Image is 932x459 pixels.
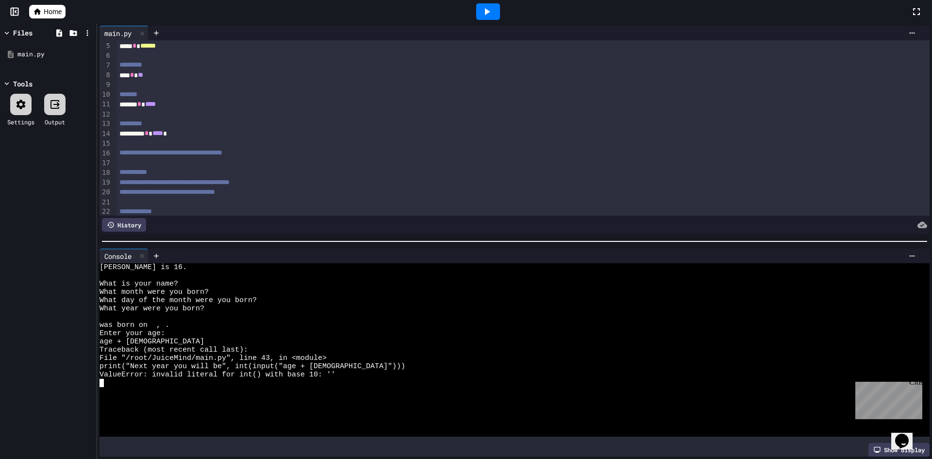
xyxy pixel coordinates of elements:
div: 21 [100,198,112,207]
span: What month were you born? [100,288,209,296]
span: Home [44,7,62,17]
div: 18 [100,168,112,178]
span: was born on , . [100,321,169,329]
span: What day of the month were you born? [100,296,257,305]
div: 7 [100,61,112,70]
div: Settings [7,118,34,126]
iframe: chat widget [851,378,922,419]
div: 8 [100,70,112,80]
span: print("Next year you will be", int(input("age + [DEMOGRAPHIC_DATA]"))) [100,362,405,371]
div: Output [45,118,65,126]
span: What year were you born? [100,305,204,313]
div: History [102,218,146,232]
span: Traceback (most recent call last): [100,346,248,354]
div: 17 [100,158,112,168]
div: 11 [100,100,112,109]
span: What is your name? [100,280,178,288]
div: 6 [100,51,112,61]
div: main.py [100,28,136,38]
a: Home [29,5,66,18]
div: 13 [100,119,112,129]
iframe: chat widget [891,420,922,449]
div: 5 [100,41,112,51]
div: 19 [100,178,112,187]
div: 20 [100,187,112,197]
div: 22 [100,207,112,217]
div: main.py [100,26,149,40]
div: 12 [100,110,112,119]
div: Tools [13,79,33,89]
div: 16 [100,149,112,158]
span: File "/root/JuiceMind/main.py", line 43, in <module> [100,354,327,362]
div: Console [100,251,136,261]
div: 10 [100,90,112,100]
div: Show display [868,443,930,457]
div: 15 [100,139,112,149]
span: Enter your age: [100,329,165,338]
div: Files [13,28,33,38]
div: 14 [100,129,112,139]
div: main.py [17,50,93,59]
span: ValueError: invalid literal for int() with base 10: '' [100,371,335,379]
span: age + [DEMOGRAPHIC_DATA] [100,338,204,346]
span: [PERSON_NAME] is 16. [100,263,187,272]
div: Console [100,249,149,263]
div: 9 [100,80,112,90]
div: Chat with us now!Close [4,4,67,62]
